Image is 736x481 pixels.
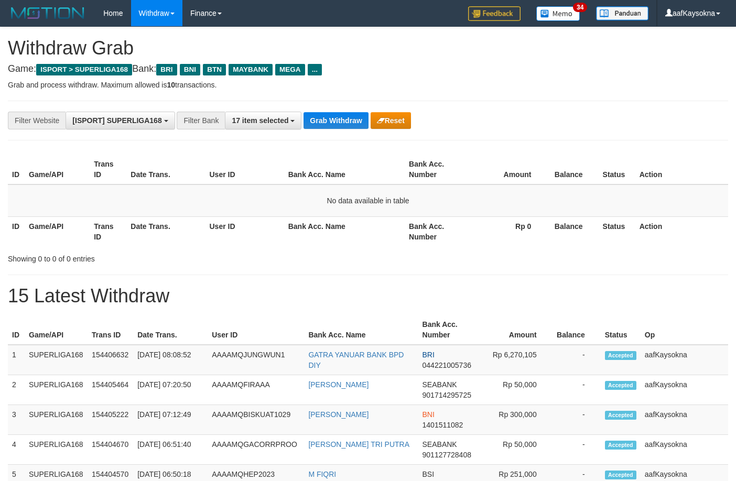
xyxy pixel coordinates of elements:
[205,216,284,246] th: User ID
[553,315,601,345] th: Balance
[405,155,470,184] th: Bank Acc. Number
[641,405,728,435] td: aafKaysokna
[208,315,304,345] th: User ID
[601,315,641,345] th: Status
[90,155,126,184] th: Trans ID
[36,64,132,75] span: ISPORT > SUPERLIGA168
[423,451,471,459] span: Copy 901127728408 to clipboard
[8,375,25,405] td: 2
[88,375,133,405] td: 154405464
[423,361,471,369] span: Copy 044221005736 to clipboard
[25,375,88,405] td: SUPERLIGA168
[470,155,547,184] th: Amount
[405,216,470,246] th: Bank Acc. Number
[8,80,728,90] p: Grab and process withdraw. Maximum allowed is transactions.
[133,405,208,435] td: [DATE] 07:12:49
[8,184,728,217] td: No data available in table
[126,216,205,246] th: Date Trans.
[304,112,368,129] button: Grab Withdraw
[208,345,304,375] td: AAAAMQJUNGWUN1
[308,380,369,389] a: [PERSON_NAME]
[635,216,728,246] th: Action
[596,6,648,20] img: panduan.png
[641,345,728,375] td: aafKaysokna
[133,345,208,375] td: [DATE] 08:08:52
[8,345,25,375] td: 1
[203,64,226,75] span: BTN
[547,155,598,184] th: Balance
[605,381,636,390] span: Accepted
[208,405,304,435] td: AAAAMQBISKUAT1029
[423,470,435,478] span: BSI
[641,315,728,345] th: Op
[308,410,369,419] a: [PERSON_NAME]
[573,3,587,12] span: 34
[553,345,601,375] td: -
[25,155,90,184] th: Game/API
[180,64,200,75] span: BNI
[229,64,273,75] span: MAYBANK
[8,5,88,21] img: MOTION_logo.png
[8,112,66,129] div: Filter Website
[599,155,635,184] th: Status
[88,435,133,465] td: 154404670
[635,155,728,184] th: Action
[308,351,404,369] a: GATRA YANUAR BANK BPD DIY
[275,64,305,75] span: MEGA
[8,155,25,184] th: ID
[553,435,601,465] td: -
[284,216,405,246] th: Bank Acc. Name
[371,112,411,129] button: Reset
[25,405,88,435] td: SUPERLIGA168
[480,375,553,405] td: Rp 50,000
[308,470,336,478] a: M FIQRI
[423,351,435,359] span: BRI
[284,155,405,184] th: Bank Acc. Name
[304,315,418,345] th: Bank Acc. Name
[599,216,635,246] th: Status
[90,216,126,246] th: Trans ID
[66,112,175,129] button: [ISPORT] SUPERLIGA168
[8,38,728,59] h1: Withdraw Grab
[423,391,471,399] span: Copy 901714295725 to clipboard
[177,112,225,129] div: Filter Bank
[547,216,598,246] th: Balance
[208,435,304,465] td: AAAAMQGACORRPROO
[605,411,636,420] span: Accepted
[88,405,133,435] td: 154405222
[126,155,205,184] th: Date Trans.
[308,64,322,75] span: ...
[423,421,463,429] span: Copy 1401511082 to clipboard
[553,405,601,435] td: -
[25,216,90,246] th: Game/API
[232,116,288,125] span: 17 item selected
[25,345,88,375] td: SUPERLIGA168
[8,405,25,435] td: 3
[133,435,208,465] td: [DATE] 06:51:40
[225,112,301,129] button: 17 item selected
[423,380,457,389] span: SEABANK
[553,375,601,405] td: -
[423,410,435,419] span: BNI
[480,435,553,465] td: Rp 50,000
[480,345,553,375] td: Rp 6,270,105
[641,375,728,405] td: aafKaysokna
[88,315,133,345] th: Trans ID
[8,286,728,307] h1: 15 Latest Withdraw
[8,315,25,345] th: ID
[8,216,25,246] th: ID
[25,435,88,465] td: SUPERLIGA168
[605,471,636,479] span: Accepted
[88,345,133,375] td: 154406632
[133,315,208,345] th: Date Trans.
[205,155,284,184] th: User ID
[308,440,409,449] a: [PERSON_NAME] TRI PUTRA
[8,435,25,465] td: 4
[167,81,175,89] strong: 10
[133,375,208,405] td: [DATE] 07:20:50
[25,315,88,345] th: Game/API
[470,216,547,246] th: Rp 0
[480,315,553,345] th: Amount
[468,6,521,21] img: Feedback.jpg
[72,116,161,125] span: [ISPORT] SUPERLIGA168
